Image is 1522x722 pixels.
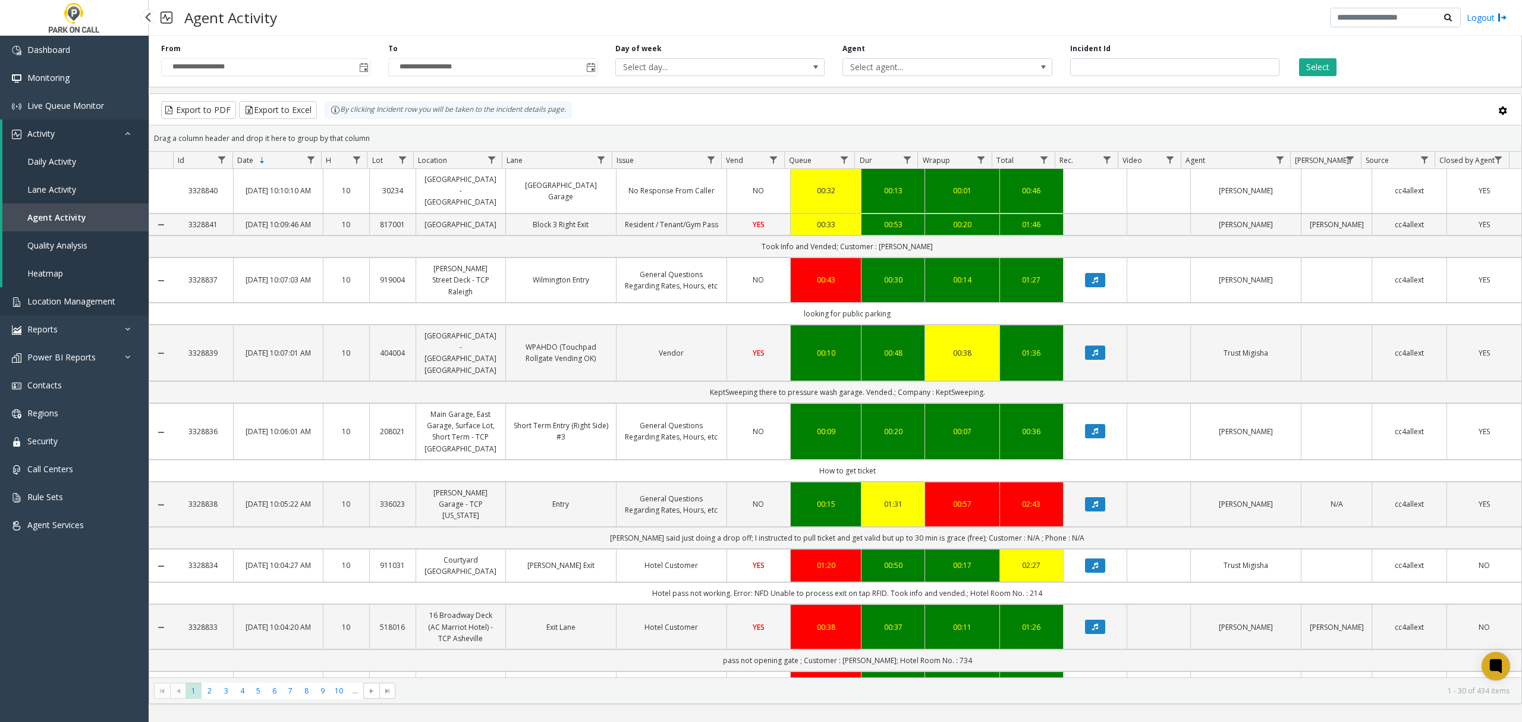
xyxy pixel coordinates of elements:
[372,155,383,165] span: Lot
[1299,58,1337,76] button: Select
[1479,560,1490,570] span: NO
[1007,621,1056,633] div: 01:26
[331,498,362,510] a: 10
[1439,155,1495,165] span: Closed by Agent
[12,130,21,139] img: 'icon'
[869,560,917,571] a: 00:50
[932,347,992,359] a: 00:38
[12,409,21,419] img: 'icon'
[932,274,992,285] div: 00:14
[869,498,917,510] a: 01:31
[241,498,316,510] a: [DATE] 10:05:22 AM
[282,683,298,699] span: Page 7
[173,649,1521,671] td: pass not opening gate ; Customer : [PERSON_NAME]; Hotel Room No. : 734
[483,152,499,168] a: Location Filter Menu
[27,100,104,111] span: Live Queue Monitor
[1162,152,1178,168] a: Video Filter Menu
[149,220,173,230] a: Collapse Details
[27,296,115,307] span: Location Management
[331,219,362,230] a: 10
[932,426,992,437] div: 00:07
[27,379,62,391] span: Contacts
[12,381,21,391] img: 'icon'
[1379,274,1439,285] a: cc4allext
[507,155,523,165] span: Lane
[1479,275,1490,285] span: YES
[1379,560,1439,571] a: cc4allext
[180,426,226,437] a: 3328836
[753,348,765,358] span: YES
[766,152,782,168] a: Vend Filter Menu
[973,152,989,168] a: Wrapup Filter Menu
[734,621,783,633] a: YES
[27,156,76,167] span: Daily Activity
[1007,426,1056,437] div: 00:36
[1479,622,1490,632] span: NO
[798,560,854,571] a: 01:20
[1007,274,1056,285] a: 01:27
[237,155,253,165] span: Date
[734,426,783,437] a: NO
[331,683,347,699] span: Page 10
[331,185,362,196] a: 10
[615,43,662,54] label: Day of week
[869,185,917,196] div: 00:13
[624,269,719,291] a: General Questions Regarding Rates, Hours, etc
[27,519,84,530] span: Agent Services
[402,686,1510,696] kendo-pager-info: 1 - 30 of 434 items
[377,560,408,571] a: 911031
[734,274,783,285] a: NO
[161,101,236,119] button: Export to PDF
[1379,498,1439,510] a: cc4allext
[1416,152,1432,168] a: Source Filter Menu
[395,152,411,168] a: Lot Filter Menu
[1309,621,1364,633] a: [PERSON_NAME]
[377,426,408,437] a: 208021
[624,420,719,442] a: General Questions Regarding Rates, Hours, etc
[513,180,609,202] a: [GEOGRAPHIC_DATA] Garage
[1198,219,1294,230] a: [PERSON_NAME]
[27,324,58,335] span: Reports
[1007,347,1056,359] div: 01:36
[423,174,498,208] a: [GEOGRAPHIC_DATA] - [GEOGRAPHIC_DATA]
[513,341,609,364] a: WPAHDO (Touchpad Rollgate Vending OK)
[869,426,917,437] div: 00:20
[1498,11,1507,24] img: logout
[1122,155,1142,165] span: Video
[1007,185,1056,196] a: 00:46
[932,185,992,196] div: 00:01
[241,185,316,196] a: [DATE] 10:10:10 AM
[798,621,854,633] a: 00:38
[753,499,764,509] span: NO
[1479,426,1490,437] span: YES
[331,347,362,359] a: 10
[27,240,87,251] span: Quality Analysis
[1295,155,1349,165] span: [PERSON_NAME]
[12,353,21,363] img: 'icon'
[149,500,173,510] a: Collapse Details
[869,274,917,285] div: 00:30
[1454,347,1514,359] a: YES
[12,74,21,83] img: 'icon'
[1070,43,1111,54] label: Incident Id
[1379,621,1439,633] a: cc4allext
[1479,499,1490,509] span: YES
[266,683,282,699] span: Page 6
[149,349,173,358] a: Collapse Details
[149,561,173,571] a: Collapse Details
[377,621,408,633] a: 518016
[377,185,408,196] a: 30234
[241,347,316,359] a: [DATE] 10:07:01 AM
[149,623,173,632] a: Collapse Details
[1007,219,1056,230] a: 01:46
[1059,155,1073,165] span: Rec.
[1454,274,1514,285] a: YES
[1379,185,1439,196] a: cc4allext
[513,274,609,285] a: Wilmington Entry
[869,347,917,359] a: 00:48
[178,155,184,165] span: Id
[923,155,950,165] span: Wrapup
